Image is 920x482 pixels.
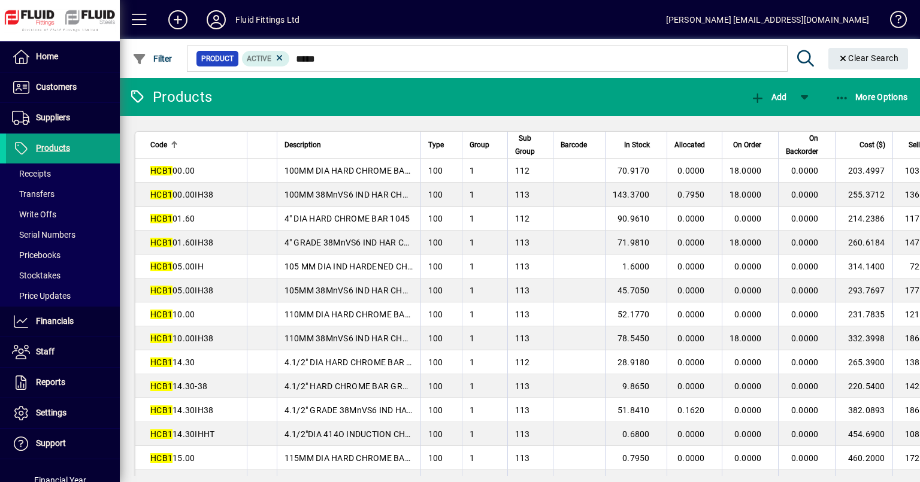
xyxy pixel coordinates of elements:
span: 90.9610 [618,214,650,223]
span: 18.0000 [730,190,762,199]
span: 4" GRADE 38MnVS6 IND HAR CHROME BAR [285,238,453,247]
span: 100 [428,405,443,415]
span: 0.0000 [677,334,705,343]
span: Allocated [674,138,705,151]
span: Pricebooks [12,250,60,260]
span: 100 [428,334,443,343]
button: Profile [197,9,235,31]
span: 0.0000 [677,357,705,367]
span: 14.30-38 [150,381,207,391]
span: 0.0000 [791,166,819,175]
span: Reports [36,377,65,387]
span: Cost ($) [860,138,885,151]
span: 105 MM DIA IND HARDENED CHROME BAR 1045 [285,262,472,271]
span: Add [750,92,786,102]
span: 100 [428,238,443,247]
span: 1.6000 [622,262,650,271]
span: Serial Numbers [12,230,75,240]
span: 0.0000 [791,357,819,367]
span: 100 [428,262,443,271]
span: 0.0000 [677,381,705,391]
div: Sub Group [515,132,546,158]
span: Clear Search [838,53,899,63]
span: 100 [428,190,443,199]
span: 113 [515,310,530,319]
span: 4.1/2" DIA HARD CHROME BAR 1045 [285,357,426,367]
span: Group [470,138,489,151]
span: Settings [36,408,66,417]
span: 71.9810 [618,238,650,247]
span: 112 [515,214,530,223]
span: 00.00IH38 [150,190,213,199]
td: 332.3998 [835,326,892,350]
span: 143.3700 [613,190,650,199]
a: Knowledge Base [881,2,905,41]
td: 460.2000 [835,446,892,470]
span: 14.30IHHT [150,429,214,439]
span: 100MM 38MnVS6 IND HAR CHROME BAR [285,190,445,199]
div: On Order [730,138,773,151]
div: Group [470,138,500,151]
div: In Stock [613,138,661,151]
span: 0.0000 [791,453,819,463]
span: Support [36,438,66,448]
span: 10.00IH38 [150,334,213,343]
span: Barcode [561,138,587,151]
div: Barcode [561,138,598,151]
span: In Stock [624,138,650,151]
span: Write Offs [12,210,56,219]
span: 01.60 [150,214,195,223]
span: 0.0000 [734,381,762,391]
span: 1 [470,286,474,295]
div: Description [285,138,413,151]
td: 255.3712 [835,183,892,207]
span: 100 [428,453,443,463]
div: Allocated [674,138,716,151]
span: 0.6800 [622,429,650,439]
span: 0.0000 [677,262,705,271]
td: 214.2386 [835,207,892,231]
span: 70.9170 [618,166,650,175]
td: 265.3900 [835,350,892,374]
span: 110MM DIA HARD CHROME BAR 1045 [285,310,432,319]
span: Products [36,143,70,153]
span: 1 [470,334,474,343]
span: 05.00IH38 [150,286,213,295]
td: 293.7697 [835,278,892,302]
span: 0.7950 [622,453,650,463]
mat-chip: Activation Status: Active [242,51,290,66]
span: 01.60IH38 [150,238,213,247]
span: Sub Group [515,132,535,158]
span: 0.0000 [677,166,705,175]
span: 0.0000 [791,190,819,199]
span: 9.8650 [622,381,650,391]
td: 231.7835 [835,302,892,326]
span: Receipts [12,169,51,178]
span: More Options [835,92,908,102]
span: Customers [36,82,77,92]
a: Suppliers [6,103,120,133]
span: Transfers [12,189,55,199]
span: 0.0000 [734,262,762,271]
em: HCB1 [150,262,172,271]
span: 0.0000 [677,429,705,439]
div: [PERSON_NAME] [EMAIL_ADDRESS][DOMAIN_NAME] [666,10,869,29]
span: 1 [470,405,474,415]
span: 100 [428,429,443,439]
span: 0.0000 [677,286,705,295]
span: Staff [36,347,55,356]
span: 0.0000 [734,405,762,415]
td: 260.6184 [835,231,892,254]
span: 0.0000 [677,238,705,247]
span: 100 [428,214,443,223]
button: More Options [832,86,911,108]
span: 1 [470,429,474,439]
span: 0.0000 [791,381,819,391]
span: 113 [515,238,530,247]
span: 113 [515,381,530,391]
a: Stocktakes [6,265,120,286]
span: 1 [470,238,474,247]
span: 4.1/2"DIA 414O INDUCTION CHROME BAR [285,429,448,439]
a: Price Updates [6,286,120,306]
span: 113 [515,453,530,463]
